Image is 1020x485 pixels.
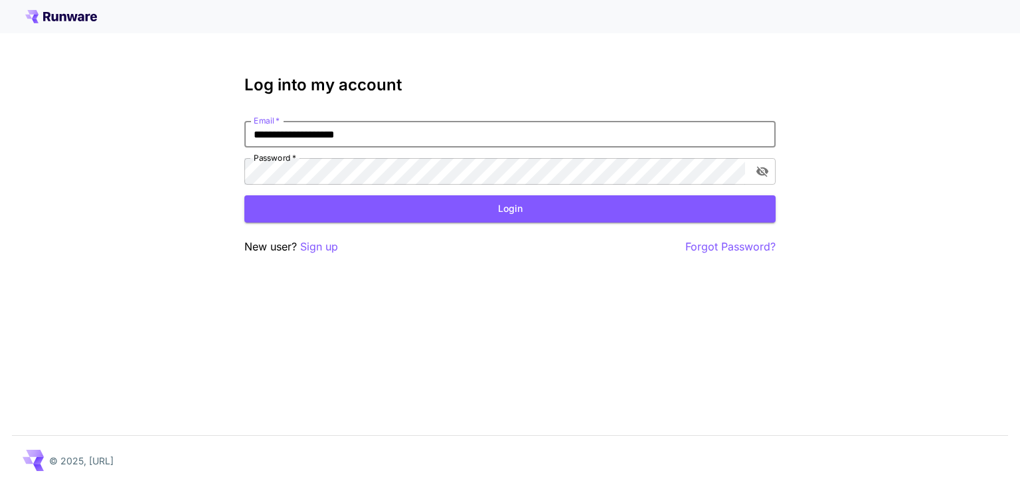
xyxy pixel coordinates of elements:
[244,195,776,223] button: Login
[254,115,280,126] label: Email
[244,76,776,94] h3: Log into my account
[685,239,776,255] button: Forgot Password?
[244,239,338,255] p: New user?
[49,454,114,468] p: © 2025, [URL]
[254,152,296,163] label: Password
[300,239,338,255] button: Sign up
[750,159,774,183] button: toggle password visibility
